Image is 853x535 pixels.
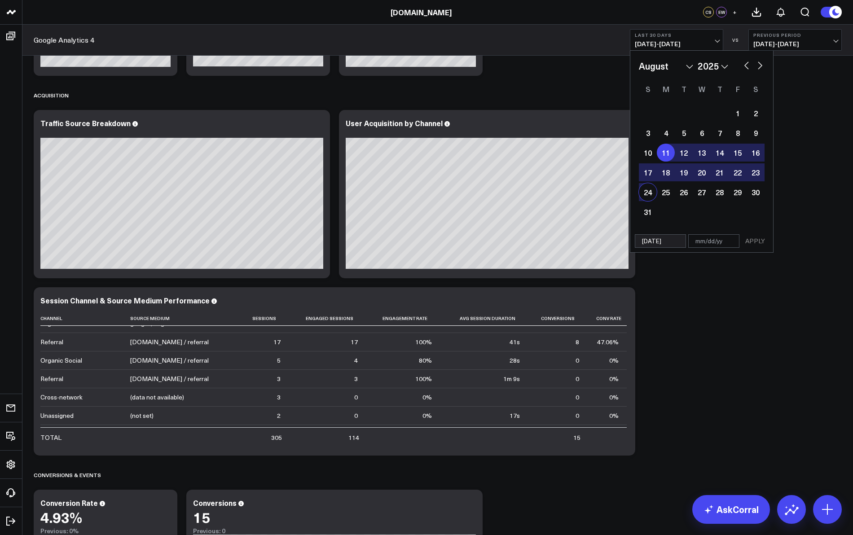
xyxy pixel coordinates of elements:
div: Previous: 0% [40,527,171,535]
div: 17 [351,338,358,346]
div: 4 [354,356,358,365]
th: Conversions [528,311,588,326]
div: Organic Social [40,356,82,365]
div: 3 [277,393,281,402]
button: Last 30 Days[DATE]-[DATE] [630,29,723,51]
div: [DOMAIN_NAME] / referral [130,356,209,365]
b: Previous Period [753,32,837,38]
div: 15 [573,433,580,442]
div: Previous: 0 [193,527,476,535]
button: APPLY [742,234,769,248]
input: mm/dd/yy [688,234,739,248]
div: Thursday [711,82,729,96]
div: Traffic Source Breakdown [40,118,131,128]
div: (data not available) [130,393,184,402]
div: Saturday [747,82,765,96]
div: 3 [354,374,358,383]
div: 305 [271,433,282,442]
div: 0 [354,411,358,420]
div: Referral [40,374,63,383]
a: Google Analytics 4 [34,35,94,45]
div: [DOMAIN_NAME] / referral [130,374,209,383]
button: + [729,7,740,18]
span: [DATE] - [DATE] [635,40,718,48]
div: Monday [657,82,675,96]
th: Sessions [242,311,288,326]
div: Tuesday [675,82,693,96]
div: 2 [277,411,281,420]
div: 1m 9s [503,374,520,383]
a: [DOMAIN_NAME] [391,7,452,17]
div: CS [703,7,714,18]
div: 0% [422,411,432,420]
div: 8 [576,338,579,346]
div: Unassigned [40,411,74,420]
div: 41s [510,338,520,346]
div: 0% [609,411,619,420]
div: 100% [415,374,432,383]
th: Avg Session Duration [440,311,528,326]
div: 47.06% [597,338,619,346]
th: Engagement Rate [366,311,440,326]
div: Session Channel & Source Medium Performance [40,295,210,305]
div: 0 [576,411,579,420]
b: Last 30 Days [635,32,718,38]
div: [DOMAIN_NAME] / referral [130,338,209,346]
div: Conversions [193,498,237,508]
div: 17s [510,411,520,420]
button: Previous Period[DATE]-[DATE] [748,29,842,51]
span: + [733,9,737,15]
div: 0% [609,374,619,383]
div: Wednesday [693,82,711,96]
th: Conv Rate [587,311,627,326]
div: 0 [354,393,358,402]
div: Sunday [639,82,657,96]
div: 0 [576,374,579,383]
div: 80% [419,356,432,365]
div: Conversions & Events [34,465,101,485]
div: Referral [40,338,63,346]
div: 0 [576,393,579,402]
th: Source Medium [130,311,242,326]
th: Channel [40,311,130,326]
div: (not set) [130,411,154,420]
div: 0 [576,356,579,365]
div: 0% [609,393,619,402]
input: mm/dd/yy [635,234,686,248]
div: 17 [273,338,281,346]
span: [DATE] - [DATE] [753,40,837,48]
div: 5 [277,356,281,365]
div: 3 [277,374,281,383]
div: Acquisition [34,85,69,105]
div: Cross-network [40,393,83,402]
div: 0% [609,356,619,365]
div: 15 [193,509,210,525]
div: 100% [415,338,432,346]
a: AskCorral [692,495,770,524]
div: 28s [510,356,520,365]
div: 114 [348,433,359,442]
div: Conversion Rate [40,498,98,508]
div: Friday [729,82,747,96]
div: User Acquisition by Channel [346,118,443,128]
div: 0% [422,393,432,402]
div: TOTAL [40,433,62,442]
div: EW [716,7,727,18]
div: 4.93% [40,509,82,525]
th: Engaged Sessions [289,311,366,326]
div: VS [728,37,744,43]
